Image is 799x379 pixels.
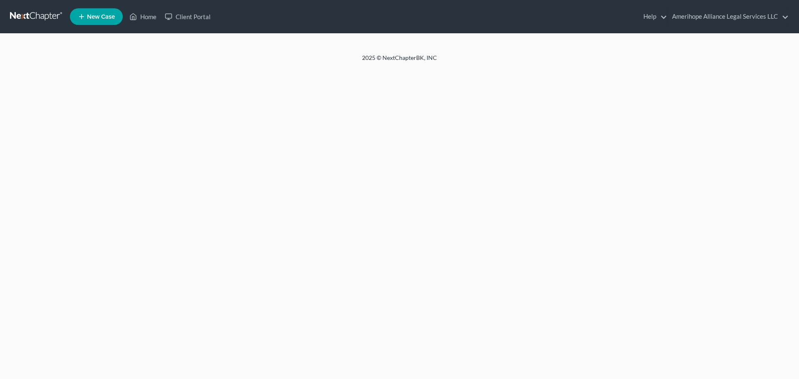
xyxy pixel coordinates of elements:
[125,9,161,24] a: Home
[639,9,667,24] a: Help
[70,8,123,25] new-legal-case-button: New Case
[161,9,215,24] a: Client Portal
[162,54,637,69] div: 2025 © NextChapterBK, INC
[668,9,789,24] a: Amerihope Alliance Legal Services LLC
